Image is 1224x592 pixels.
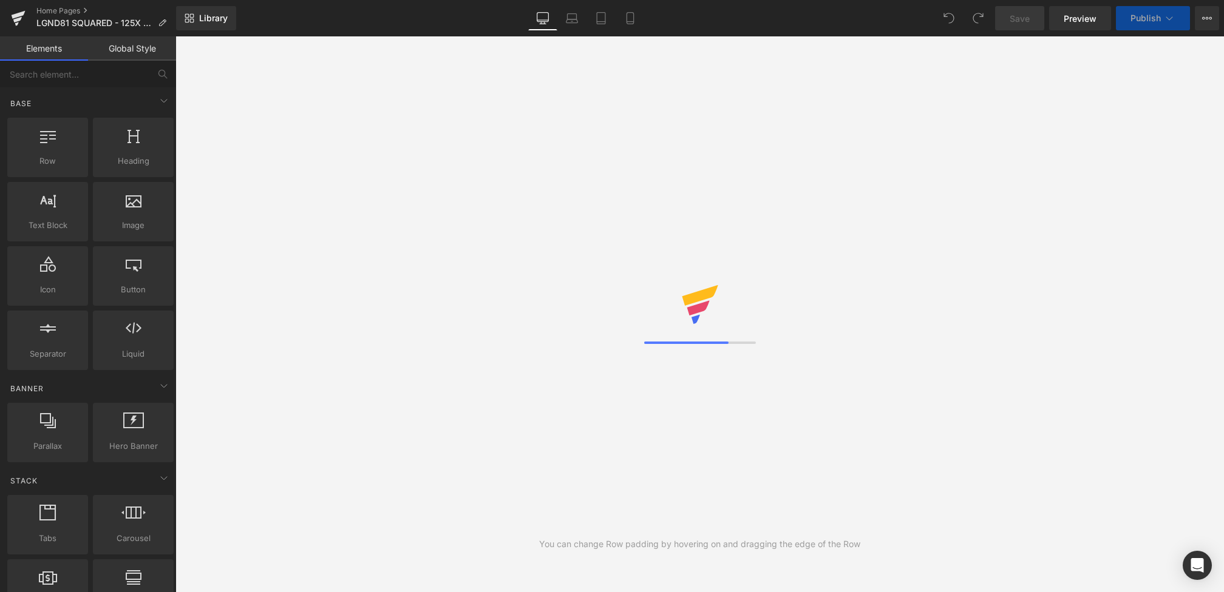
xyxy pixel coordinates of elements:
[1064,12,1096,25] span: Preview
[528,6,557,30] a: Desktop
[616,6,645,30] a: Mobile
[557,6,586,30] a: Laptop
[97,219,170,232] span: Image
[97,283,170,296] span: Button
[97,532,170,545] span: Carousel
[1116,6,1190,30] button: Publish
[9,475,39,486] span: Stack
[97,440,170,452] span: Hero Banner
[937,6,961,30] button: Undo
[36,6,176,16] a: Home Pages
[586,6,616,30] a: Tablet
[97,348,170,360] span: Liquid
[176,6,236,30] a: New Library
[97,155,170,167] span: Heading
[1195,6,1219,30] button: More
[36,18,153,28] span: LGND81 SQUARED - 125X - B
[11,283,84,296] span: Icon
[1130,13,1161,23] span: Publish
[11,348,84,360] span: Separator
[9,98,33,109] span: Base
[11,155,84,167] span: Row
[539,537,860,551] div: You can change Row padding by hovering on and dragging the edge of the Row
[1010,12,1030,25] span: Save
[88,36,176,61] a: Global Style
[11,440,84,452] span: Parallax
[1049,6,1111,30] a: Preview
[11,219,84,232] span: Text Block
[11,532,84,545] span: Tabs
[1183,551,1212,580] div: Open Intercom Messenger
[966,6,990,30] button: Redo
[9,383,45,394] span: Banner
[199,13,228,24] span: Library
